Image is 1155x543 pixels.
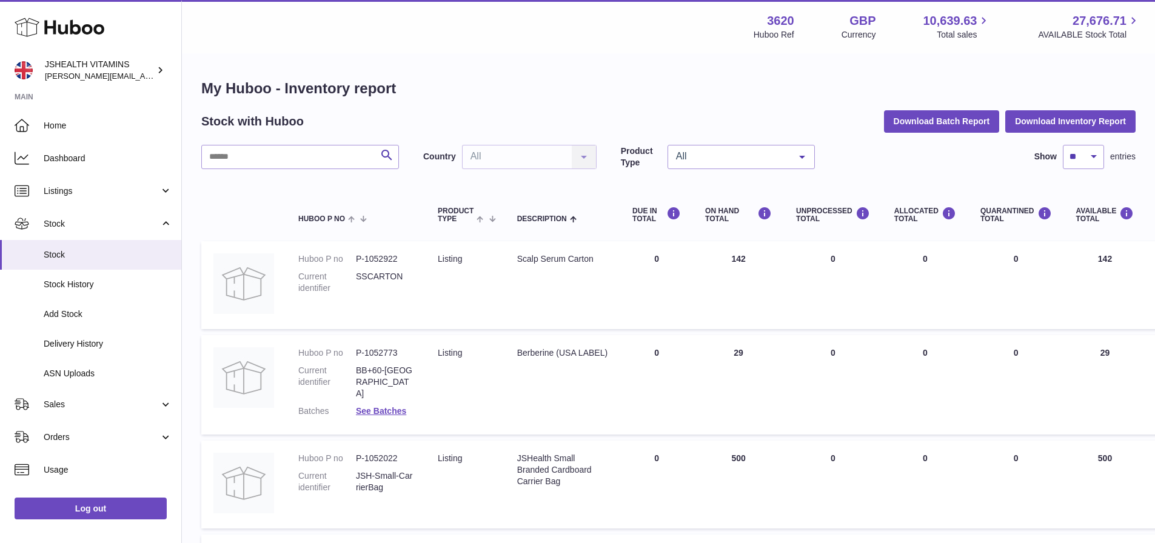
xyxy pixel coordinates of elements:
dd: P-1052773 [356,347,413,359]
dd: SSCARTON [356,271,413,294]
td: 0 [882,241,968,329]
div: UNPROCESSED Total [796,207,870,223]
div: ON HAND Total [705,207,772,223]
dd: P-1052022 [356,453,413,464]
button: Download Inventory Report [1005,110,1136,132]
span: listing [438,348,462,358]
a: See Batches [356,406,406,416]
img: francesca@jshealthvitamins.com [15,61,33,79]
span: Add Stock [44,308,172,320]
label: Country [423,151,456,162]
span: All [673,150,790,162]
div: Berberine (USA LABEL) [517,347,608,359]
span: Usage [44,464,172,476]
span: 0 [1014,254,1019,264]
div: Huboo Ref [754,29,794,41]
span: 0 [1014,453,1019,463]
span: Description [517,215,567,223]
td: 0 [882,335,968,435]
dd: JSH-Small-CarrierBag [356,470,413,493]
td: 0 [620,335,693,435]
dt: Current identifier [298,365,356,399]
a: 27,676.71 AVAILABLE Stock Total [1038,13,1140,41]
td: 0 [784,441,882,528]
td: 142 [1064,241,1147,329]
strong: GBP [849,13,875,29]
span: Stock History [44,279,172,290]
strong: 3620 [767,13,794,29]
td: 29 [693,335,784,435]
span: Delivery History [44,338,172,350]
dt: Huboo P no [298,453,356,464]
dt: Current identifier [298,470,356,493]
dd: BB+60-[GEOGRAPHIC_DATA] [356,365,413,399]
span: Listings [44,185,159,197]
td: 0 [620,241,693,329]
img: product image [213,347,274,408]
td: 0 [784,241,882,329]
span: Sales [44,399,159,410]
span: 27,676.71 [1073,13,1127,29]
span: 0 [1014,348,1019,358]
span: Orders [44,431,159,443]
dt: Huboo P no [298,253,356,265]
a: 10,639.63 Total sales [923,13,991,41]
label: Product Type [621,145,661,168]
div: JSHEALTH VITAMINS [45,59,154,82]
td: 0 [882,441,968,528]
span: Huboo P no [298,215,345,223]
dt: Current identifier [298,271,356,294]
td: 0 [620,441,693,528]
img: product image [213,253,274,314]
h1: My Huboo - Inventory report [201,79,1136,98]
dt: Batches [298,405,356,417]
span: entries [1110,151,1136,162]
div: DUE IN TOTAL [632,207,681,223]
div: AVAILABLE Total [1076,207,1134,223]
span: AVAILABLE Stock Total [1038,29,1140,41]
span: Home [44,120,172,132]
span: listing [438,254,462,264]
div: Scalp Serum Carton [517,253,608,265]
span: Product Type [438,207,474,223]
div: JSHealth Small Branded Cardboard Carrier Bag [517,453,608,487]
dt: Huboo P no [298,347,356,359]
a: Log out [15,498,167,519]
dd: P-1052922 [356,253,413,265]
button: Download Batch Report [884,110,1000,132]
span: Dashboard [44,153,172,164]
span: Total sales [937,29,991,41]
label: Show [1034,151,1057,162]
img: product image [213,453,274,513]
td: 29 [1064,335,1147,435]
span: ASN Uploads [44,368,172,379]
td: 142 [693,241,784,329]
h2: Stock with Huboo [201,113,304,130]
span: listing [438,453,462,463]
span: [PERSON_NAME][EMAIL_ADDRESS][DOMAIN_NAME] [45,71,243,81]
span: Stock [44,249,172,261]
div: QUARANTINED Total [980,207,1052,223]
span: 10,639.63 [923,13,977,29]
td: 500 [693,441,784,528]
div: ALLOCATED Total [894,207,956,223]
span: Stock [44,218,159,230]
td: 500 [1064,441,1147,528]
div: Currency [842,29,876,41]
td: 0 [784,335,882,435]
